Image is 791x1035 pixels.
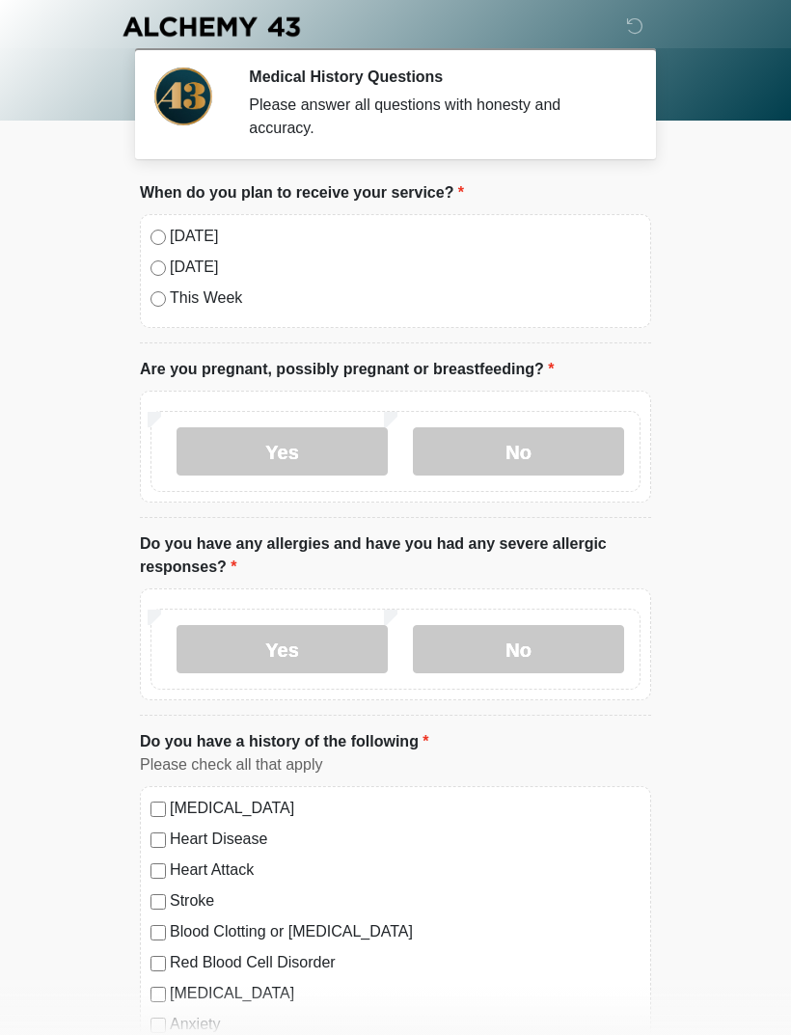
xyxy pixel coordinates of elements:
img: Agent Avatar [154,68,212,125]
input: [MEDICAL_DATA] [150,802,166,817]
label: Do you have any allergies and have you had any severe allergic responses? [140,532,651,579]
label: When do you plan to receive your service? [140,181,464,204]
input: Anxiety [150,1018,166,1033]
label: No [413,625,624,673]
label: [DATE] [170,225,641,248]
input: [DATE] [150,230,166,245]
label: [MEDICAL_DATA] [170,982,641,1005]
div: Please check all that apply [140,753,651,776]
label: This Week [170,286,641,310]
label: Heart Disease [170,828,641,851]
label: Stroke [170,889,641,912]
label: No [413,427,624,476]
label: Do you have a history of the following [140,730,429,753]
label: [MEDICAL_DATA] [170,797,641,820]
label: Yes [177,625,388,673]
label: Yes [177,427,388,476]
input: Blood Clotting or [MEDICAL_DATA] [150,925,166,940]
label: Heart Attack [170,858,641,882]
div: Please answer all questions with honesty and accuracy. [249,94,622,140]
img: Alchemy 43 Logo [121,14,302,39]
label: Red Blood Cell Disorder [170,951,641,974]
label: Are you pregnant, possibly pregnant or breastfeeding? [140,358,554,381]
label: [DATE] [170,256,641,279]
input: [DATE] [150,260,166,276]
input: [MEDICAL_DATA] [150,987,166,1002]
input: Heart Disease [150,832,166,848]
label: Blood Clotting or [MEDICAL_DATA] [170,920,641,943]
h2: Medical History Questions [249,68,622,86]
input: Red Blood Cell Disorder [150,956,166,971]
input: This Week [150,291,166,307]
input: Heart Attack [150,863,166,879]
input: Stroke [150,894,166,910]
